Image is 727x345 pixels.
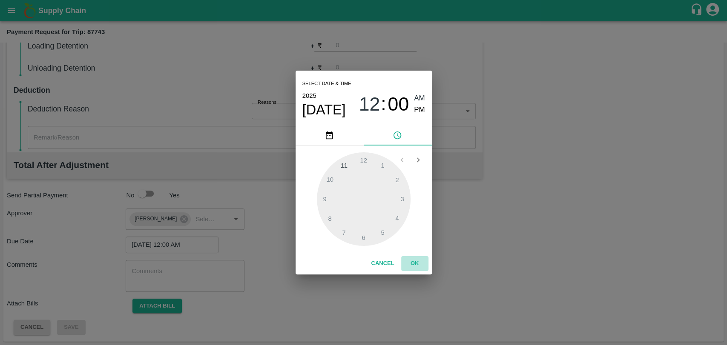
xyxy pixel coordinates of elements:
button: pick date [296,125,364,145]
button: 00 [388,93,409,115]
button: AM [414,93,425,104]
button: 2025 [302,90,316,101]
button: 12 [359,93,380,115]
button: Open next view [410,152,426,168]
button: OK [401,256,428,271]
button: PM [414,104,425,116]
span: : [381,93,386,115]
button: [DATE] [302,101,346,118]
button: Cancel [368,256,397,271]
span: Select date & time [302,77,351,90]
button: pick time [364,125,432,145]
